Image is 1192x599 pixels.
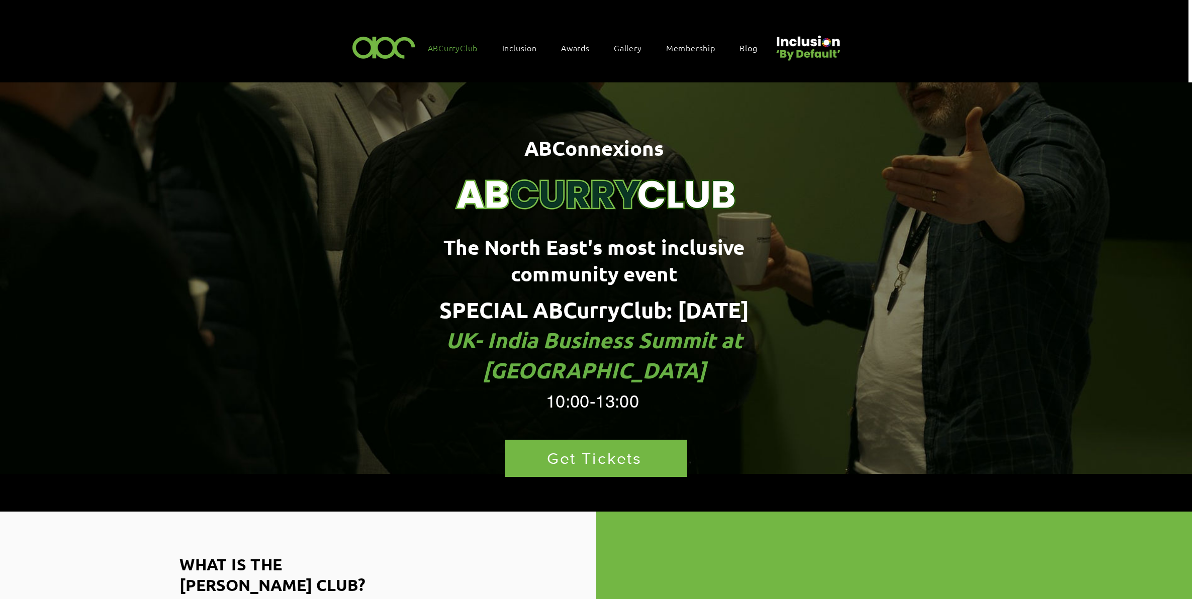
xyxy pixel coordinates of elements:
span: SPECIAL ABCurryClub: [439,296,672,324]
a: ABCurryClub [423,37,493,58]
span: The North East's most inclusive community event [443,234,745,286]
span: [DATE] [678,296,749,324]
span: Membership [666,42,715,53]
a: Blog [735,37,772,58]
span: ABCurryClub [428,42,478,53]
img: ABC-Logo-Blank-Background-01-01-2.png [349,32,419,62]
h1: : [374,295,815,386]
span: Inclusion [502,42,537,53]
a: Get Tickets [505,440,687,477]
span: 10:00-13:00 [546,391,639,412]
nav: Site [423,37,773,58]
span: WHAT IS THE [PERSON_NAME] CLUB? [179,554,365,595]
span: Blog [740,42,757,53]
span: Gallery [614,42,642,53]
span: UK- India Business Summit at [GEOGRAPHIC_DATA] [446,326,743,384]
a: Gallery [609,37,657,58]
div: Inclusion [497,37,552,58]
span: Awards [561,42,590,53]
a: Membership [661,37,730,58]
div: Awards [556,37,605,58]
img: Curry Club Brand (4).png [445,110,747,222]
span: Get Tickets [547,449,642,467]
img: Untitled design (22).png [773,27,842,62]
